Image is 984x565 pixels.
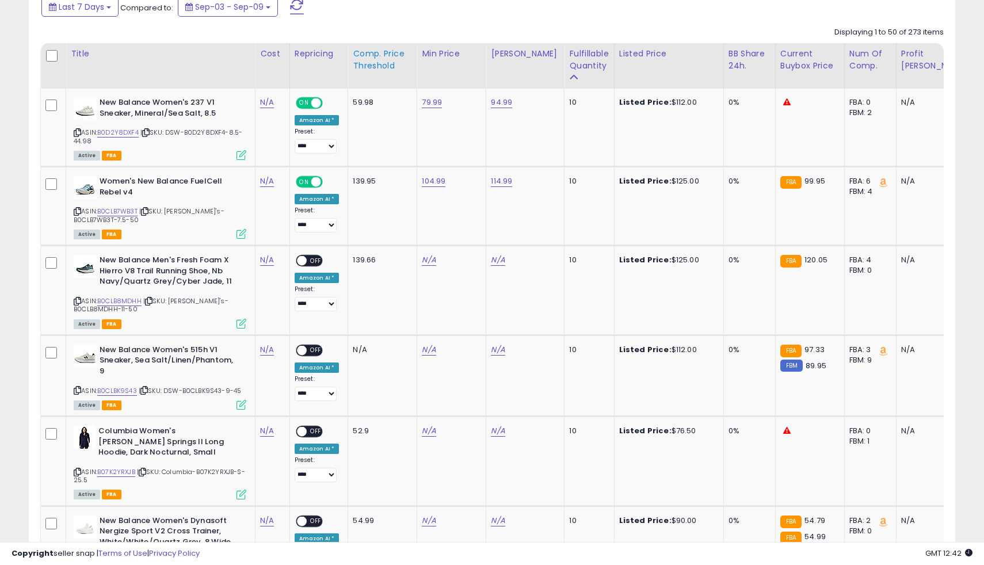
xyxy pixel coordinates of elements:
[729,345,766,355] div: 0%
[925,548,972,559] span: 2025-09-17 12:42 GMT
[804,344,825,355] span: 97.33
[307,345,325,355] span: OFF
[74,345,246,409] div: ASIN:
[260,175,274,187] a: N/A
[491,425,505,437] a: N/A
[619,255,715,265] div: $125.00
[729,97,766,108] div: 0%
[901,426,966,436] div: N/A
[74,296,228,314] span: | SKU: [PERSON_NAME]'s-B0CLB8MDHH-11-50
[901,48,970,72] div: Profit [PERSON_NAME]
[100,97,239,121] b: New Balance Women's 237 V1 Sneaker, Mineral/Sea Salt, 8.5
[729,426,766,436] div: 0%
[619,175,672,186] b: Listed Price:
[422,254,436,266] a: N/A
[780,48,840,72] div: Current Buybox Price
[102,319,121,329] span: FBA
[102,151,121,161] span: FBA
[74,255,97,278] img: 31xVMmKNAeL._SL40_.jpg
[619,426,715,436] div: $76.50
[569,345,605,355] div: 10
[619,344,672,355] b: Listed Price:
[569,426,605,436] div: 10
[260,425,274,437] a: N/A
[100,255,239,290] b: New Balance Men's Fresh Foam X Hierro V8 Trail Running Shoe, Nb Navy/Quartz Grey/Cyber Jade, 11
[74,128,242,145] span: | SKU: DSW-B0D2Y8DXF4-8.5-44.98
[422,97,442,108] a: 79.99
[849,436,887,446] div: FBM: 1
[569,516,605,526] div: 10
[295,194,340,204] div: Amazon AI *
[849,345,887,355] div: FBA: 3
[804,254,827,265] span: 120.05
[120,2,173,13] span: Compared to:
[569,255,605,265] div: 10
[619,254,672,265] b: Listed Price:
[729,48,771,72] div: BB Share 24h.
[353,48,412,72] div: Comp. Price Threshold
[569,97,605,108] div: 10
[102,230,121,239] span: FBA
[260,97,274,108] a: N/A
[149,548,200,559] a: Privacy Policy
[849,265,887,276] div: FBM: 0
[901,97,966,108] div: N/A
[619,97,672,108] b: Listed Price:
[901,255,966,265] div: N/A
[12,548,200,559] div: seller snap | |
[74,400,100,410] span: All listings currently available for purchase on Amazon
[569,48,609,72] div: Fulfillable Quantity
[422,175,445,187] a: 104.99
[59,1,104,13] span: Last 7 Days
[491,97,512,108] a: 94.99
[102,400,121,410] span: FBA
[849,176,887,186] div: FBA: 6
[901,516,966,526] div: N/A
[74,207,224,224] span: | SKU: [PERSON_NAME]'s-B0CLB7WB3T-7.5-50
[260,48,285,60] div: Cost
[849,526,887,536] div: FBM: 0
[74,490,100,499] span: All listings currently available for purchase on Amazon
[97,207,138,216] a: B0CLB7WB3T
[195,1,264,13] span: Sep-03 - Sep-09
[74,97,246,159] div: ASIN:
[97,467,135,477] a: B07K2YRXJB
[849,355,887,365] div: FBM: 9
[353,516,408,526] div: 54.99
[849,255,887,265] div: FBA: 4
[422,48,481,60] div: Min Price
[804,175,825,186] span: 99.95
[307,427,325,437] span: OFF
[491,48,559,60] div: [PERSON_NAME]
[849,48,891,72] div: Num of Comp.
[295,273,340,283] div: Amazon AI *
[619,425,672,436] b: Listed Price:
[849,426,887,436] div: FBA: 0
[780,360,803,372] small: FBM
[295,115,340,125] div: Amazon AI *
[619,48,719,60] div: Listed Price
[297,177,311,187] span: ON
[780,345,802,357] small: FBA
[74,467,245,484] span: | SKU: Columbia-B07K2YRXJB-S-25.5
[295,128,340,154] div: Preset:
[619,176,715,186] div: $125.00
[422,425,436,437] a: N/A
[780,176,802,189] small: FBA
[353,255,408,265] div: 139.66
[849,516,887,526] div: FBA: 2
[491,344,505,356] a: N/A
[780,255,802,268] small: FBA
[321,177,340,187] span: OFF
[74,176,97,199] img: 31wD9lfxBhL._SL40_.jpg
[353,426,408,436] div: 52.9
[74,97,97,120] img: 31Z-iGxLxNL._SL40_.jpg
[74,176,246,238] div: ASIN:
[295,456,340,482] div: Preset:
[295,207,340,232] div: Preset:
[491,175,512,187] a: 114.99
[307,516,325,526] span: OFF
[834,27,944,38] div: Displaying 1 to 50 of 273 items
[321,98,340,108] span: OFF
[353,176,408,186] div: 139.95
